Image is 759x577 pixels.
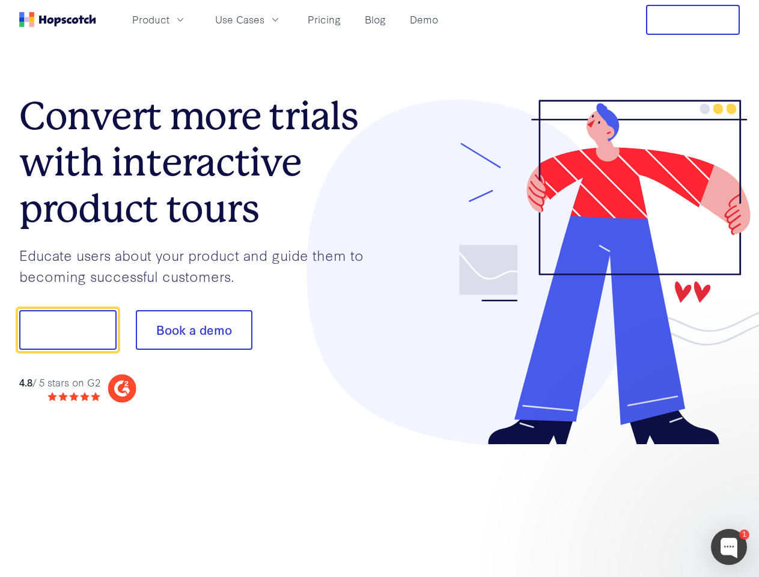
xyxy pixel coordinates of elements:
button: Book a demo [136,310,252,350]
div: / 5 stars on G2 [19,375,100,390]
button: Show me! [19,310,117,350]
button: Free Trial [646,5,740,35]
button: Product [125,10,194,29]
a: Blog [360,10,391,29]
button: Use Cases [208,10,288,29]
span: Product [132,12,169,27]
a: Pricing [303,10,346,29]
h1: Convert more trials with interactive product tours [19,93,380,231]
strong: 4.8 [19,375,32,389]
a: Demo [405,10,443,29]
div: 1 [739,530,749,540]
p: Educate users about your product and guide them to becoming successful customers. [19,245,380,286]
span: Use Cases [215,12,264,27]
a: Home [19,12,96,27]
